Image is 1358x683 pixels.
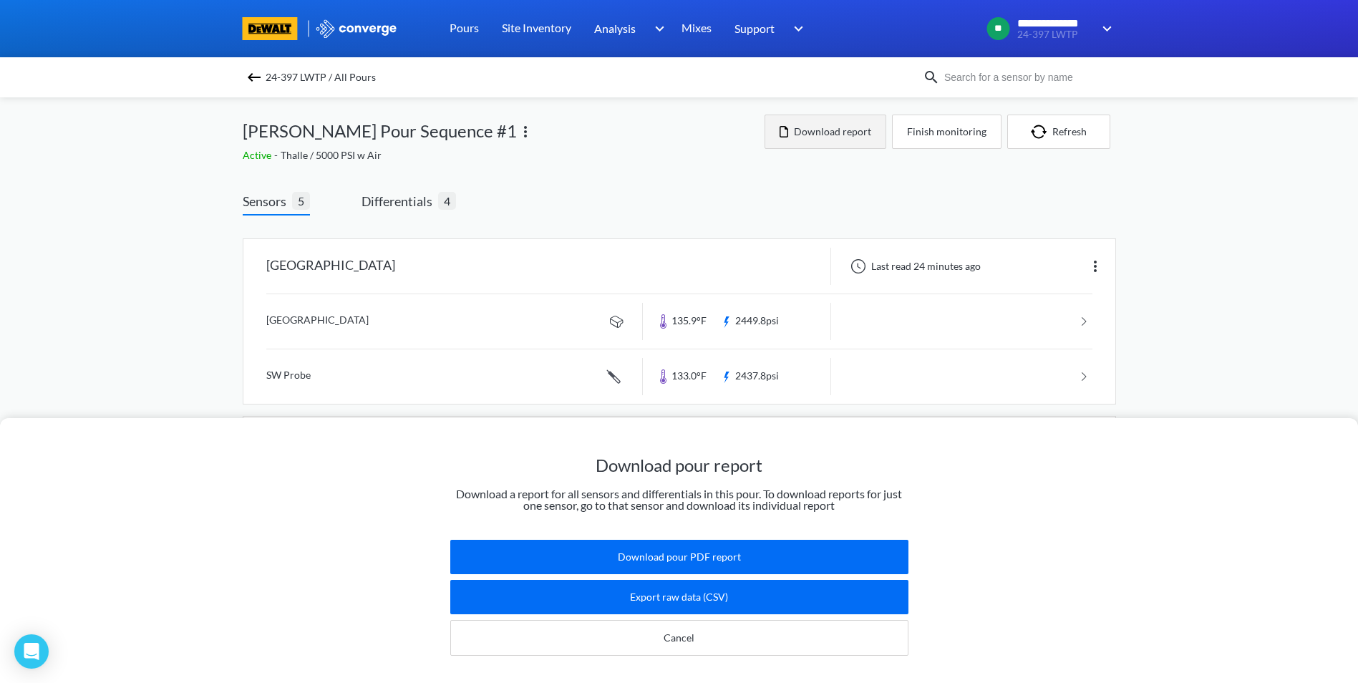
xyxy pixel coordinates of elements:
[246,69,263,86] img: backspace.svg
[14,634,49,669] div: Open Intercom Messenger
[243,17,298,40] img: branding logo
[734,19,775,37] span: Support
[450,620,908,656] button: Cancel
[1017,29,1093,40] span: 24-397 LWTP
[450,580,908,614] button: Export raw data (CSV)
[785,20,807,37] img: downArrow.svg
[646,20,669,37] img: downArrow.svg
[243,17,315,40] a: branding logo
[923,69,940,86] img: icon-search.svg
[315,19,398,38] img: logo_ewhite.svg
[450,488,908,511] p: Download a report for all sensors and differentials in this pour. To download reports for just on...
[1093,20,1116,37] img: downArrow.svg
[450,454,908,477] h1: Download pour report
[940,69,1113,85] input: Search for a sensor by name
[594,19,636,37] span: Analysis
[266,67,376,87] span: 24-397 LWTP / All Pours
[450,540,908,574] button: Download pour PDF report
